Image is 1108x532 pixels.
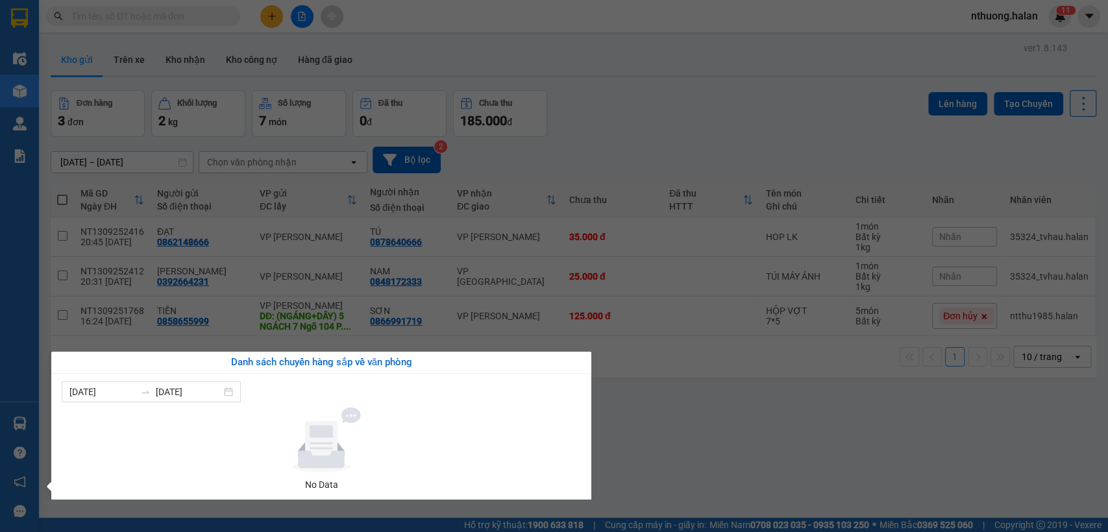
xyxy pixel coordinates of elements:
div: Danh sách chuyến hàng sắp về văn phòng [62,355,581,370]
div: No Data [67,478,576,492]
span: to [140,387,151,397]
span: swap-right [140,387,151,397]
input: Từ ngày [69,385,135,399]
input: Đến ngày [156,385,221,399]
